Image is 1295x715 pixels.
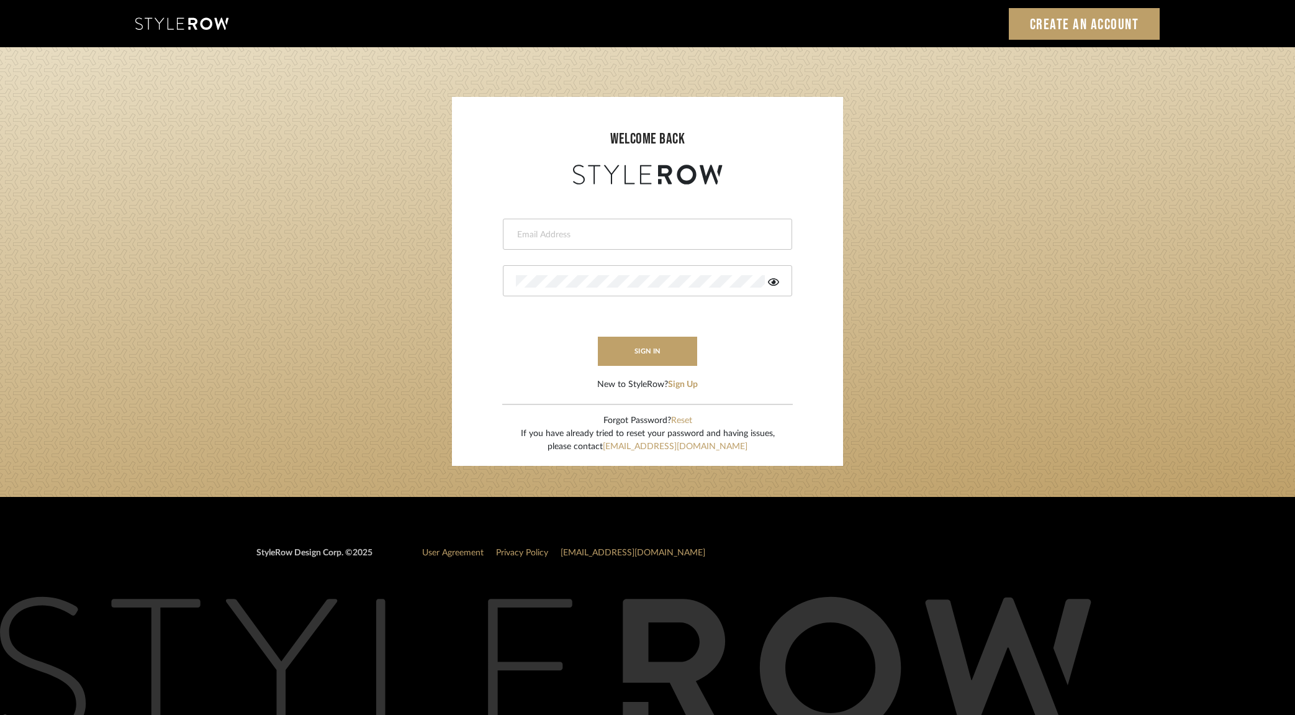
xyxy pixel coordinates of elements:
a: Privacy Policy [496,549,548,557]
div: welcome back [464,128,831,150]
button: sign in [598,337,697,366]
a: User Agreement [422,549,484,557]
div: If you have already tried to reset your password and having issues, please contact [521,427,775,453]
div: New to StyleRow? [597,378,698,391]
a: [EMAIL_ADDRESS][DOMAIN_NAME] [561,549,705,557]
button: Sign Up [668,378,698,391]
button: Reset [671,414,692,427]
div: StyleRow Design Corp. ©2025 [256,547,372,570]
a: [EMAIL_ADDRESS][DOMAIN_NAME] [603,442,747,451]
a: Create an Account [1009,8,1160,40]
input: Email Address [516,229,776,241]
div: Forgot Password? [521,414,775,427]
